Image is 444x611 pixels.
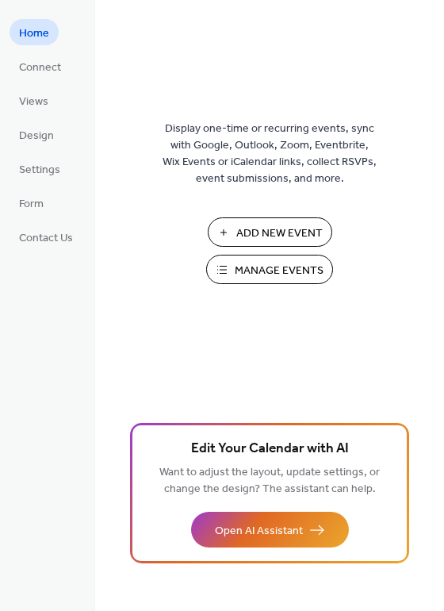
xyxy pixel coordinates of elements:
span: Views [19,94,48,110]
span: Open AI Assistant [215,523,303,540]
button: Add New Event [208,217,332,247]
a: Home [10,19,59,45]
span: Contact Us [19,230,73,247]
a: Form [10,190,53,216]
a: Settings [10,156,70,182]
span: Want to adjust the layout, update settings, or change the design? The assistant can help. [159,462,380,500]
span: Manage Events [235,263,323,279]
span: Connect [19,60,61,76]
a: Connect [10,53,71,79]
span: Home [19,25,49,42]
button: Manage Events [206,255,333,284]
span: Form [19,196,44,213]
span: Settings [19,162,60,179]
a: Design [10,121,63,148]
button: Open AI Assistant [191,512,349,548]
span: Add New Event [236,225,323,242]
span: Design [19,128,54,144]
a: Contact Us [10,224,82,250]
a: Views [10,87,58,113]
span: Display one-time or recurring events, sync with Google, Outlook, Zoom, Eventbrite, Wix Events or ... [163,121,377,187]
span: Edit Your Calendar with AI [191,438,349,460]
